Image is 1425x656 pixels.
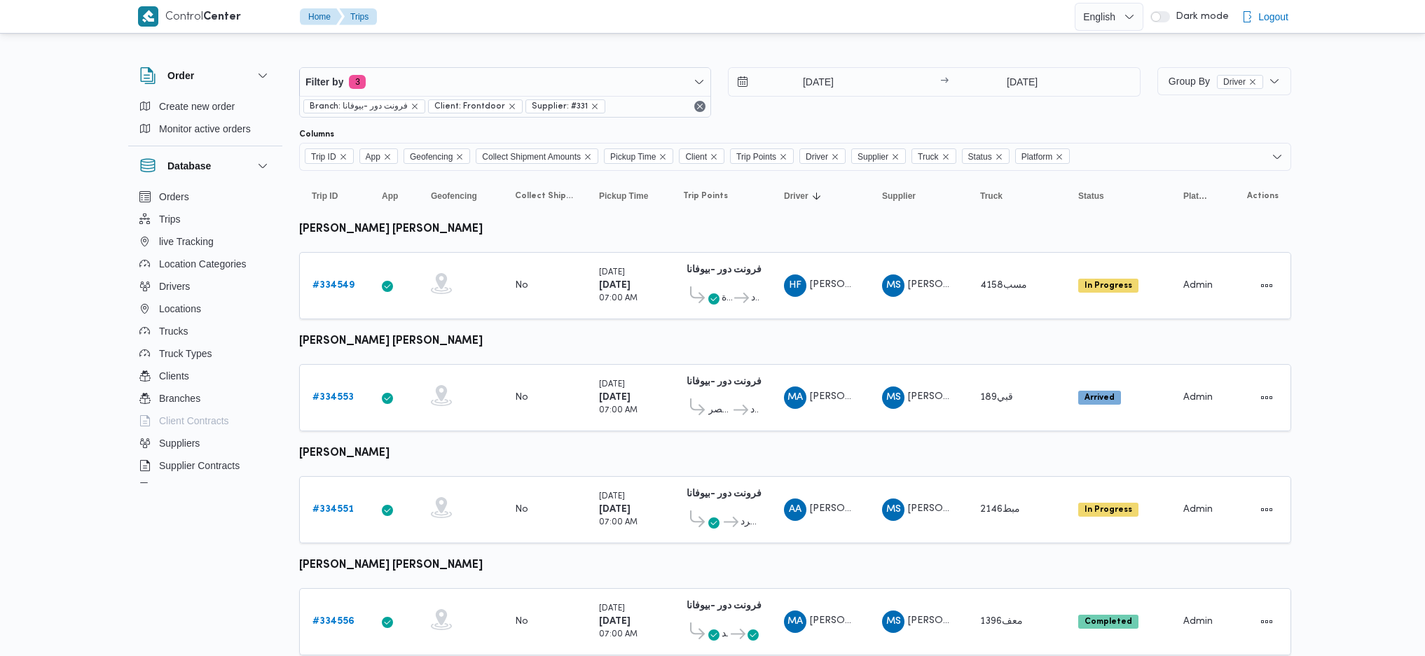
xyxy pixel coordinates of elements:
[810,504,890,513] span: [PERSON_NAME]
[312,613,354,630] a: #334556
[134,208,277,230] button: Trips
[659,153,667,161] button: Remove Pickup Time from selection in this group
[515,190,574,202] span: Collect Shipment Amounts
[810,280,972,289] span: [PERSON_NAME] [PERSON_NAME]
[1021,149,1053,165] span: Platform
[1247,190,1279,202] span: Actions
[167,158,211,174] h3: Database
[134,410,277,432] button: Client Contracts
[134,298,277,320] button: Locations
[305,74,343,90] span: Filter by
[882,386,904,409] div: Muhammad Slah Abadalltaif Alshrif
[299,448,390,459] b: [PERSON_NAME]
[599,295,638,302] small: 07:00 AM
[383,153,392,161] button: Remove App from selection in this group
[599,617,631,626] b: [DATE]
[203,12,241,22] b: Center
[683,190,728,202] span: Trip Points
[134,95,277,118] button: Create new order
[159,278,190,295] span: Drivers
[980,617,1023,626] span: معف1396
[1255,610,1278,633] button: Actions
[134,253,277,275] button: Location Categories
[750,402,759,419] span: فرونت دور مسطرد
[980,281,1027,290] span: مسب4158
[599,269,625,277] small: [DATE]
[784,610,806,633] div: Muhammad Aid Abwalalaa Jad
[128,186,282,489] div: Database
[599,505,631,514] b: [DATE]
[1015,148,1071,164] span: Platform
[789,498,801,521] span: AA
[159,300,201,317] span: Locations
[687,377,762,386] b: فرونت دور -بيوفانا
[159,188,189,205] span: Orders
[599,519,638,526] small: 07:00 AM
[918,149,939,165] span: Truck
[1170,11,1229,22] span: Dark mode
[722,626,729,643] span: قسم الشيخ زايد
[299,224,483,235] b: [PERSON_NAME] [PERSON_NAME]
[312,389,354,406] a: #334553
[159,98,235,115] span: Create new order
[515,503,528,516] div: No
[134,477,277,499] button: Devices
[134,342,277,365] button: Truck Types
[741,514,759,531] span: فرونت دور مسطرد
[159,323,188,340] span: Trucks
[787,386,803,409] span: MA
[1255,498,1278,521] button: Actions
[784,498,806,521] div: Alsaid Abadaliqadr Khatab Muhammad
[525,99,605,113] span: Supplier: #331
[310,100,408,113] span: Branch: فرونت دور -بيوفانا
[691,98,708,115] button: Remove
[1183,505,1213,514] span: Admin
[784,386,806,409] div: Mmdoh Abadalghufar Sulaiaman Sulaiaman
[584,153,592,161] button: Remove Collect Shipment Amounts from selection in this group
[810,616,972,625] span: [PERSON_NAME] [PERSON_NAME]
[349,75,366,89] span: 3 active filters
[599,381,625,389] small: [DATE]
[382,190,398,202] span: App
[882,190,916,202] span: Supplier
[159,480,194,496] span: Devices
[1236,3,1294,31] button: Logout
[876,185,961,207] button: Supplier
[482,149,581,165] span: Collect Shipment Amounts
[428,99,523,113] span: Client: Frontdoor
[139,67,271,84] button: Order
[679,148,724,164] span: Client
[730,148,794,164] span: Trip Points
[312,190,338,202] span: Trip ID
[139,158,271,174] button: Database
[591,102,599,111] button: remove selected entity
[312,617,354,626] b: # 334556
[962,148,1010,164] span: Status
[1183,281,1213,290] span: Admin
[1272,151,1283,162] button: Open list of options
[787,610,803,633] span: MA
[685,149,707,165] span: Client
[751,290,759,307] span: فرونت دور مسطرد
[159,390,200,407] span: Branches
[312,281,354,290] b: # 334549
[593,185,663,207] button: Pickup Time
[1078,615,1138,629] span: Completed
[434,100,505,113] span: Client: Frontdoor
[1085,617,1132,626] b: Completed
[1073,185,1164,207] button: Status
[942,153,950,161] button: Remove Truck from selection in this group
[886,498,901,521] span: MS
[138,6,158,27] img: X8yXhbKr1z7QwAAAABJRU5ErkJggg==
[134,365,277,387] button: Clients
[300,68,710,96] button: Filter by3 active filters
[1078,503,1138,517] span: In Progress
[431,190,477,202] span: Geofencing
[159,345,212,362] span: Truck Types
[810,392,972,401] span: [PERSON_NAME] [PERSON_NAME]
[784,274,806,297] div: Hsham Farj Muhammad Aamar
[299,336,483,347] b: [PERSON_NAME] [PERSON_NAME]
[908,504,988,513] span: [PERSON_NAME]
[708,402,731,419] span: قسم أول مدينة نصر
[410,149,453,165] span: Geofencing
